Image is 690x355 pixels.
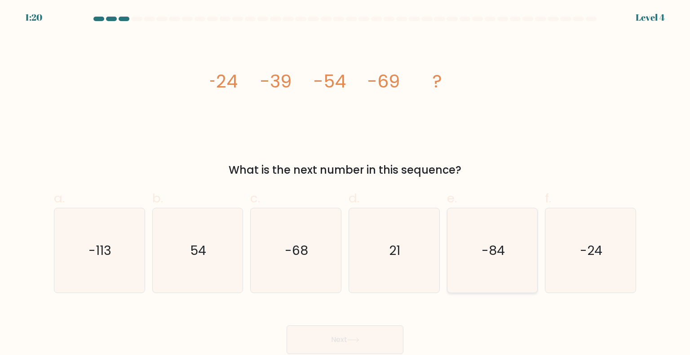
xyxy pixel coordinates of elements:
text: -84 [482,241,505,259]
div: Level 4 [636,11,665,24]
div: What is the next number in this sequence? [59,162,631,178]
text: -113 [89,241,112,259]
span: f. [545,189,551,207]
text: -68 [285,241,309,259]
tspan: ? [433,69,442,94]
span: d. [349,189,359,207]
tspan: -24 [206,69,238,94]
button: Next [287,325,403,354]
tspan: -39 [260,69,292,94]
span: c. [250,189,260,207]
text: 21 [389,241,401,259]
text: 54 [190,241,206,259]
span: e. [447,189,457,207]
tspan: -69 [367,69,400,94]
div: 1:20 [25,11,42,24]
text: -24 [580,241,602,259]
tspan: -54 [314,69,346,94]
span: b. [152,189,163,207]
span: a. [54,189,65,207]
